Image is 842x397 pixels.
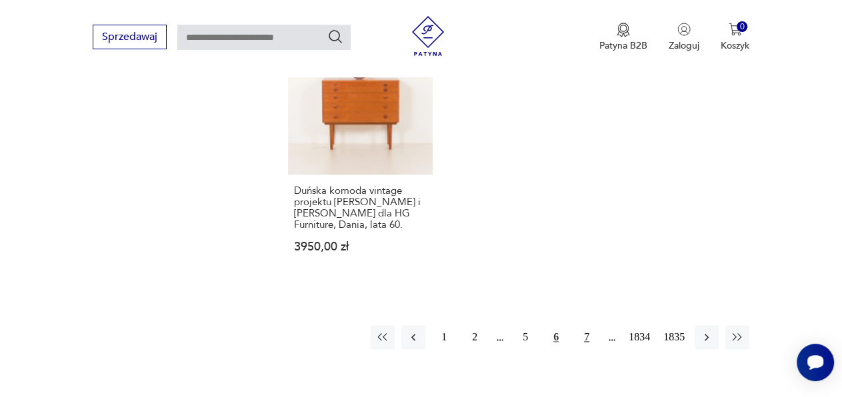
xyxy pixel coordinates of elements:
button: Patyna B2B [599,23,647,52]
button: 5 [513,325,537,349]
img: Ikona koszyka [729,23,742,36]
div: 0 [737,21,748,33]
button: 1835 [660,325,688,349]
h3: Duńska komoda vintage projektu [PERSON_NAME] i [PERSON_NAME] dla HG Furniture, Dania, lata 60. [294,185,427,230]
button: 0Koszyk [721,23,749,52]
button: 7 [575,325,599,349]
button: 2 [463,325,487,349]
button: 1 [432,325,456,349]
button: Szukaj [327,29,343,45]
a: Ikona medaluPatyna B2B [599,23,647,52]
img: Ikonka użytkownika [677,23,691,36]
p: Patyna B2B [599,39,647,52]
p: Koszyk [721,39,749,52]
iframe: Smartsupp widget button [797,344,834,381]
img: Patyna - sklep z meblami i dekoracjami vintage [408,16,448,56]
button: Zaloguj [669,23,699,52]
button: 1834 [625,325,653,349]
p: 3950,00 zł [294,241,427,252]
button: 6 [544,325,568,349]
img: Ikona medalu [617,23,630,37]
a: Duńska komoda vintage projektu Ruda Thygesena i Johnego Sørensena dla HG Furniture, Dania, lata 6... [288,30,433,278]
p: Zaloguj [669,39,699,52]
button: Sprzedawaj [93,25,167,49]
a: Sprzedawaj [93,33,167,43]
